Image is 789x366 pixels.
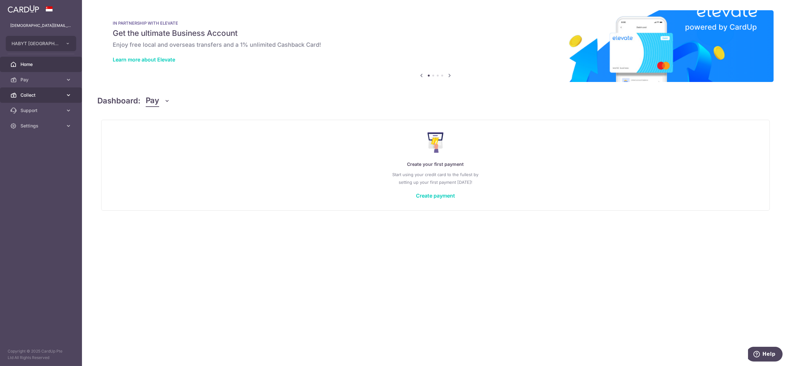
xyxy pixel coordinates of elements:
img: CardUp [8,5,39,13]
p: [DEMOGRAPHIC_DATA][EMAIL_ADDRESS][DOMAIN_NAME] [10,22,72,29]
img: Make Payment [427,132,444,153]
span: Collect [20,92,63,98]
span: Settings [20,123,63,129]
p: Create your first payment [114,160,757,168]
a: Learn more about Elevate [113,56,175,63]
span: Support [20,107,63,114]
span: Pay [20,77,63,83]
iframe: Opens a widget where you can find more information [748,347,783,363]
h6: Enjoy free local and overseas transfers and a 1% unlimited Cashback Card! [113,41,758,49]
button: Pay [146,95,170,107]
p: Start using your credit card to the fullest by setting up your first payment [DATE]! [114,171,757,186]
img: Renovation banner [97,10,774,82]
h5: Get the ultimate Business Account [113,28,758,38]
a: Create payment [416,192,455,199]
span: HABYT [GEOGRAPHIC_DATA] ONE PTE. LTD. [12,40,59,47]
h4: Dashboard: [97,95,141,107]
p: IN PARTNERSHIP WITH ELEVATE [113,20,758,26]
span: Pay [146,95,159,107]
button: HABYT [GEOGRAPHIC_DATA] ONE PTE. LTD. [6,36,76,51]
span: Home [20,61,63,68]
